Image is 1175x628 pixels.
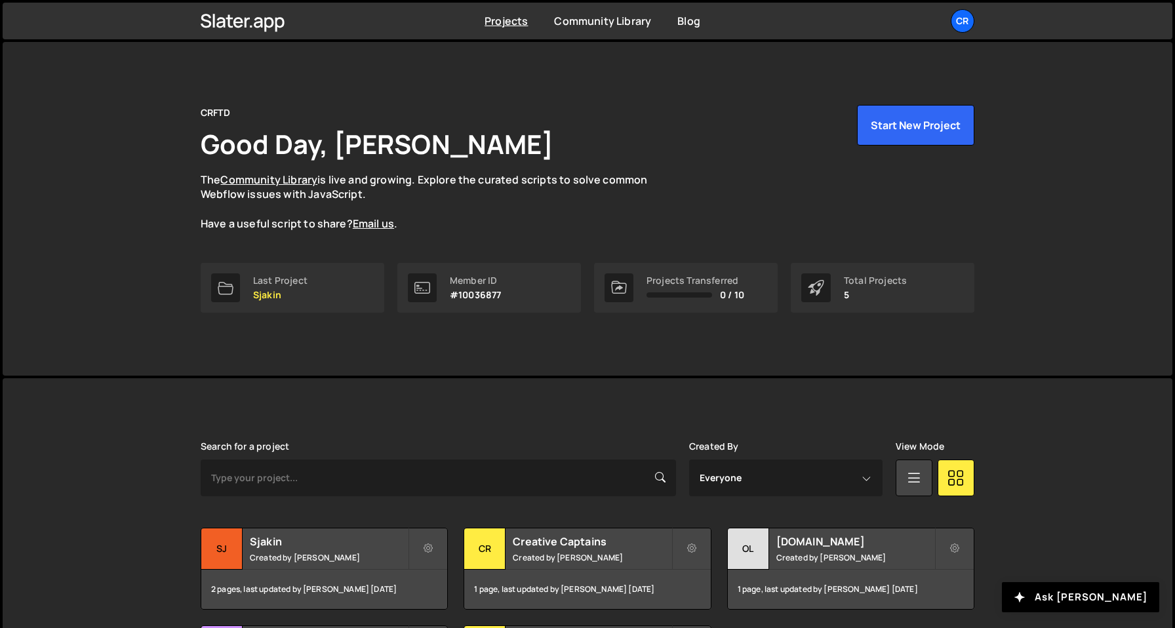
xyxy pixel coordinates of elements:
button: Ask [PERSON_NAME] [1002,582,1159,612]
a: Projects [485,14,528,28]
a: Community Library [220,172,317,187]
a: Community Library [554,14,651,28]
div: Projects Transferred [647,275,744,286]
div: Last Project [253,275,308,286]
div: CRFTD [201,105,230,121]
div: Total Projects [844,275,907,286]
div: Sj [201,528,243,570]
div: Cr [464,528,506,570]
small: Created by [PERSON_NAME] [776,552,934,563]
a: Last Project Sjakin [201,263,384,313]
a: ol [DOMAIN_NAME] Created by [PERSON_NAME] 1 page, last updated by [PERSON_NAME] [DATE] [727,528,974,610]
label: Search for a project [201,441,289,452]
div: Member ID [450,275,501,286]
div: ol [728,528,769,570]
a: Cr Creative Captains Created by [PERSON_NAME] 1 page, last updated by [PERSON_NAME] [DATE] [464,528,711,610]
p: #10036877 [450,290,501,300]
h2: Sjakin [250,534,408,549]
input: Type your project... [201,460,676,496]
div: 1 page, last updated by [PERSON_NAME] [DATE] [728,570,974,609]
button: Start New Project [857,105,974,146]
h2: [DOMAIN_NAME] [776,534,934,549]
h2: Creative Captains [513,534,671,549]
h1: Good Day, [PERSON_NAME] [201,126,553,162]
div: 1 page, last updated by [PERSON_NAME] [DATE] [464,570,710,609]
p: Sjakin [253,290,308,300]
span: 0 / 10 [720,290,744,300]
p: The is live and growing. Explore the curated scripts to solve common Webflow issues with JavaScri... [201,172,673,231]
small: Created by [PERSON_NAME] [250,552,408,563]
small: Created by [PERSON_NAME] [513,552,671,563]
label: Created By [689,441,739,452]
a: CR [951,9,974,33]
a: Email us [353,216,394,231]
a: Blog [677,14,700,28]
a: Sj Sjakin Created by [PERSON_NAME] 2 pages, last updated by [PERSON_NAME] [DATE] [201,528,448,610]
div: 2 pages, last updated by [PERSON_NAME] [DATE] [201,570,447,609]
p: 5 [844,290,907,300]
label: View Mode [896,441,944,452]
